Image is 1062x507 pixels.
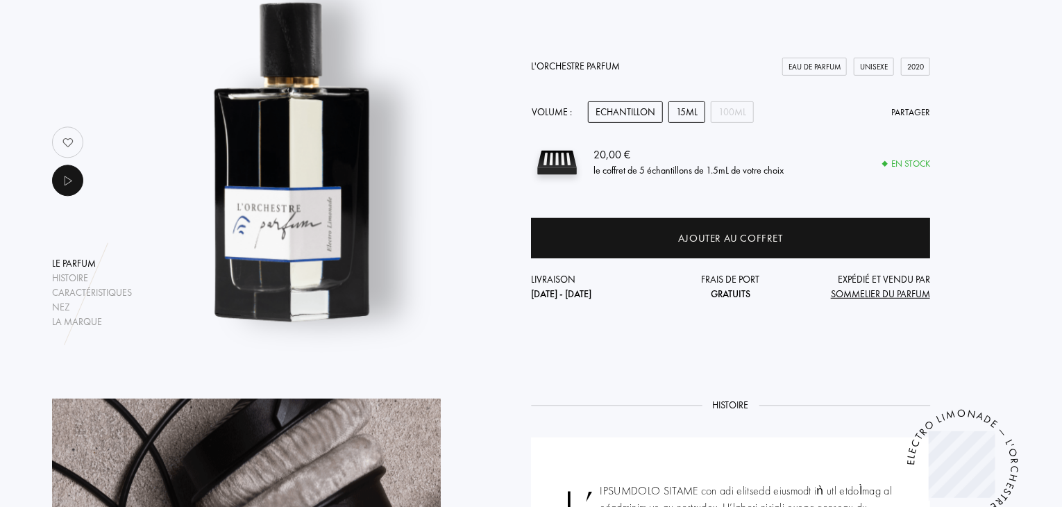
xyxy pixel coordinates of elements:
[831,288,930,300] span: Sommelier du Parfum
[711,288,750,300] span: Gratuits
[664,272,798,301] div: Frais de port
[901,58,930,76] div: 2020
[678,231,783,247] div: Ajouter au coffret
[593,164,784,178] div: le coffret de 5 échantillons de 1.5mL de votre choix
[52,315,132,329] div: La marque
[52,285,132,300] div: Caractéristiques
[531,288,591,300] span: [DATE] - [DATE]
[531,101,580,123] div: Volume :
[668,101,705,123] div: 15mL
[54,128,82,156] img: no_like_p.png
[593,147,784,164] div: 20,00 €
[531,137,583,189] img: sample box
[588,101,663,123] div: Echantillon
[883,157,930,171] div: En stock
[782,58,847,76] div: Eau de Parfum
[531,60,620,72] a: L'Orchestre Parfum
[52,300,132,315] div: Nez
[52,256,132,271] div: Le parfum
[797,272,930,301] div: Expédié et vendu par
[59,172,76,190] img: music_play.png
[854,58,894,76] div: Unisexe
[891,106,930,119] div: Partager
[531,272,664,301] div: Livraison
[52,271,132,285] div: Histoire
[711,101,754,123] div: 100mL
